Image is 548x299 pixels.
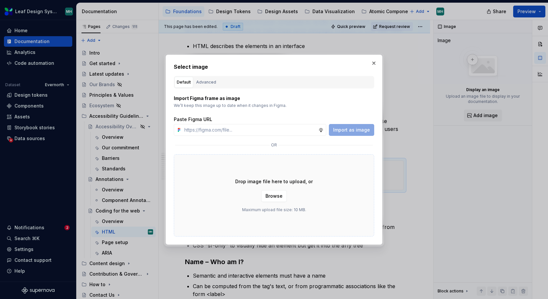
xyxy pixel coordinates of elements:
[242,207,306,212] p: Maximum upload file size: 10 MB.
[174,95,374,102] p: Import Figma frame as image
[174,63,374,71] h2: Select image
[261,190,287,202] button: Browse
[174,116,212,123] label: Paste Figma URL
[174,103,374,108] p: We’ll keep this image up to date when it changes in Figma.
[182,124,318,136] input: https://figma.com/file...
[265,193,283,199] span: Browse
[271,142,277,148] p: or
[196,79,216,86] div: Advanced
[177,79,191,86] div: Default
[235,178,313,185] p: Drop image file here to upload, or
